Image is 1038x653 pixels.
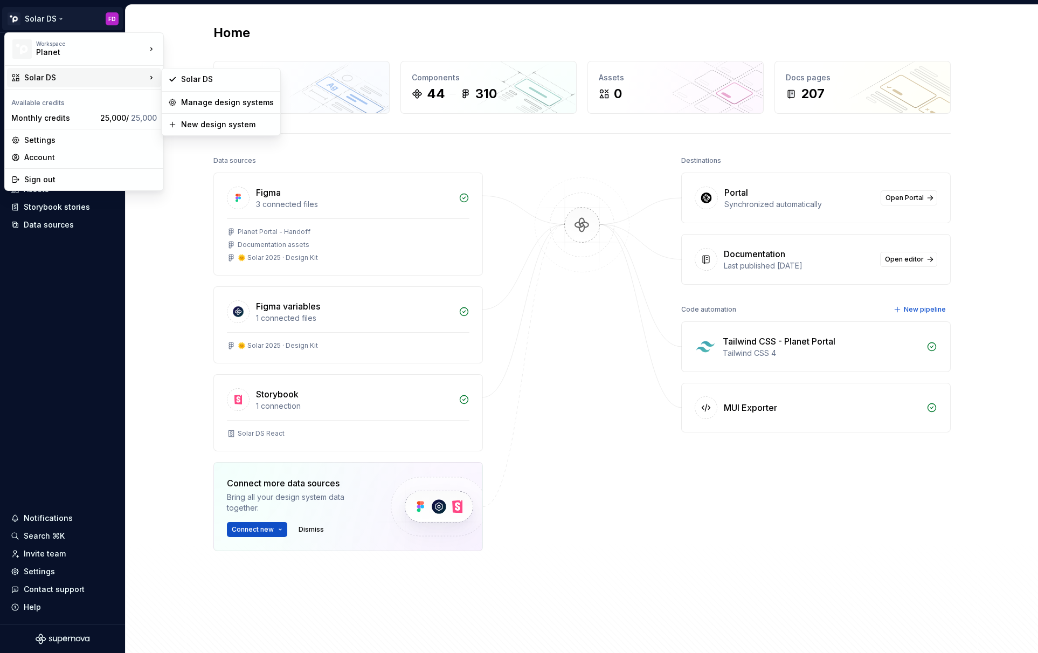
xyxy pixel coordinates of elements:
div: New design system [181,119,274,130]
div: Sign out [24,174,157,185]
div: Monthly credits [11,113,96,123]
div: Settings [24,135,157,146]
div: Account [24,152,157,163]
div: Planet [36,47,128,58]
div: Manage design systems [181,97,274,108]
img: deb07db6-ec04-4ac8-9ca0-9ed434161f92.png [12,39,32,59]
span: 25,000 [131,113,157,122]
div: Solar DS [181,74,274,85]
div: Workspace [36,40,146,47]
div: Available credits [7,92,161,109]
div: Solar DS [24,72,146,83]
span: 25,000 / [100,113,157,122]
